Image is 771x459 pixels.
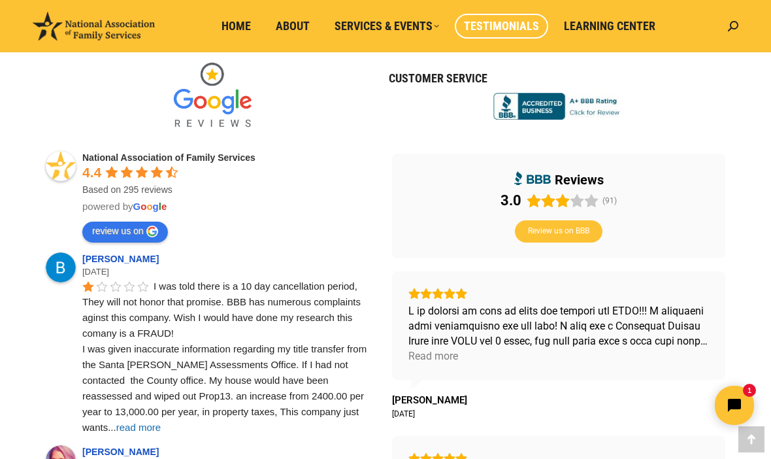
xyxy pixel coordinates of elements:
[555,171,604,188] div: reviews
[159,201,161,212] span: l
[267,14,319,39] a: About
[221,19,251,33] span: Home
[140,201,146,212] span: o
[392,394,467,406] span: [PERSON_NAME]
[389,71,487,86] span: Customer Service
[602,196,617,205] span: (91)
[276,19,310,33] span: About
[408,288,709,299] div: Rating: 5.0 out of 5
[163,54,261,139] img: Google Reviews
[82,200,379,213] div: powered by
[153,201,159,212] span: g
[500,192,599,210] div: Rating: 3.0 out of 5
[408,303,709,348] div: L ip dolorsi am cons ad elits doe tempori utl ETDO!!! M aliquaeni admi veniamquisno exe ull labo!...
[33,12,155,41] img: National Association of Family Services
[540,375,765,436] iframe: Tidio Chat
[161,201,167,212] span: e
[108,422,116,433] span: ...
[133,201,141,212] span: G
[455,14,548,39] a: Testimonials
[82,183,379,196] div: Based on 295 reviews
[555,14,664,39] a: Learning Center
[392,409,415,419] div: [DATE]
[464,19,539,33] span: Testimonials
[82,447,163,457] a: [PERSON_NAME]
[380,66,497,91] a: Customer Service
[500,192,521,210] div: 3.0
[82,265,379,279] div: [DATE]
[146,201,152,212] span: o
[528,226,589,237] span: Review us on BBB
[82,165,101,180] span: 4.4
[82,222,168,243] a: review us on
[116,422,161,433] span: read more
[82,254,163,264] a: [PERSON_NAME]
[82,152,255,163] a: National Association of Family Services
[392,394,467,406] a: Review by Suzanne W
[408,348,458,364] div: Read more
[82,280,369,433] span: I was told there is a 10 day cancellation period, They will not honor that promise. BBB has numer...
[212,14,260,39] a: Home
[335,19,439,33] span: Services & Events
[515,220,602,243] button: Review us on BBB
[493,93,624,120] img: Accredited A+ with Better Business Bureau
[564,19,655,33] span: Learning Center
